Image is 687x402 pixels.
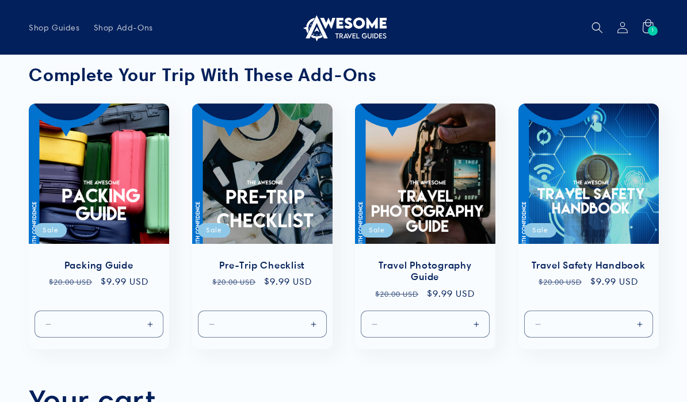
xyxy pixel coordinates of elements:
[585,15,610,40] summary: Search
[40,259,158,271] a: Packing Guide
[296,9,391,45] a: Awesome Travel Guides
[300,14,387,41] img: Awesome Travel Guides
[407,311,444,338] input: Quantity for Default Title
[22,16,87,40] a: Shop Guides
[243,311,281,338] input: Quantity for Default Title
[204,259,321,271] a: Pre-Trip Checklist
[29,22,80,33] span: Shop Guides
[94,22,153,33] span: Shop Add-Ons
[87,16,160,40] a: Shop Add-Ons
[29,104,658,349] ul: Slider
[29,64,377,86] strong: Complete Your Trip With These Add-Ons
[651,26,655,36] span: 1
[81,311,118,338] input: Quantity for Default Title
[570,311,607,338] input: Quantity for Default Title
[530,259,647,271] a: Travel Safety Handbook
[367,259,484,283] a: Travel Photography Guide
